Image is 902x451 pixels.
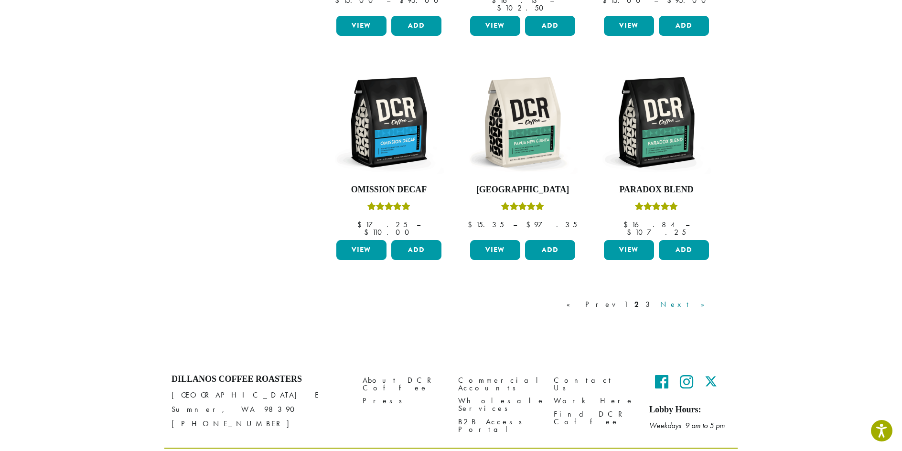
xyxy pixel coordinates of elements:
span: $ [526,220,534,230]
button: Add [525,240,575,260]
a: Find DCR Coffee [554,408,635,428]
bdi: 107.25 [627,227,686,237]
a: View [604,16,654,36]
bdi: 17.25 [357,220,408,230]
a: [GEOGRAPHIC_DATA]Rated 5.00 out of 5 [468,67,578,236]
span: – [417,220,420,230]
a: View [470,240,520,260]
span: $ [623,220,632,230]
a: Press [363,395,444,408]
a: 2 [633,299,641,310]
a: View [336,16,387,36]
span: $ [497,3,505,13]
a: « Prev [565,299,619,310]
button: Add [659,16,709,36]
h4: Dillanos Coffee Roasters [172,374,348,385]
div: Rated 5.00 out of 5 [635,201,678,215]
a: B2B Access Portal [458,415,539,436]
div: Rated 4.33 out of 5 [367,201,410,215]
bdi: 16.84 [623,220,676,230]
span: $ [364,227,372,237]
h5: Lobby Hours: [649,405,730,415]
h4: [GEOGRAPHIC_DATA] [468,185,578,195]
img: DCR-12oz-Paradox-Blend-Stock-scaled.png [601,67,711,177]
img: DCR-12oz-Papua-New-Guinea-Stock-scaled.png [468,67,578,177]
a: About DCR Coffee [363,374,444,395]
bdi: 97.35 [526,220,577,230]
bdi: 110.00 [364,227,414,237]
img: DCR-12oz-Omission-Decaf-scaled.png [334,67,444,177]
a: 1 [622,299,630,310]
span: – [686,220,689,230]
a: Contact Us [554,374,635,395]
div: Rated 5.00 out of 5 [501,201,544,215]
h4: Omission Decaf [334,185,444,195]
p: [GEOGRAPHIC_DATA] E Sumner, WA 98390 [PHONE_NUMBER] [172,388,348,431]
a: Work Here [554,395,635,408]
button: Add [391,16,441,36]
bdi: 102.50 [497,3,548,13]
a: View [470,16,520,36]
a: Omission DecafRated 4.33 out of 5 [334,67,444,236]
bdi: 15.35 [468,220,504,230]
span: – [513,220,517,230]
button: Add [525,16,575,36]
span: $ [627,227,635,237]
a: Commercial Accounts [458,374,539,395]
a: Paradox BlendRated 5.00 out of 5 [601,67,711,236]
h4: Paradox Blend [601,185,711,195]
button: Add [391,240,441,260]
span: $ [468,220,476,230]
em: Weekdays 9 am to 5 pm [649,420,725,430]
span: $ [357,220,365,230]
a: 3 [644,299,655,310]
button: Add [659,240,709,260]
a: Wholesale Services [458,395,539,415]
a: View [336,240,387,260]
a: Next » [658,299,713,310]
a: View [604,240,654,260]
